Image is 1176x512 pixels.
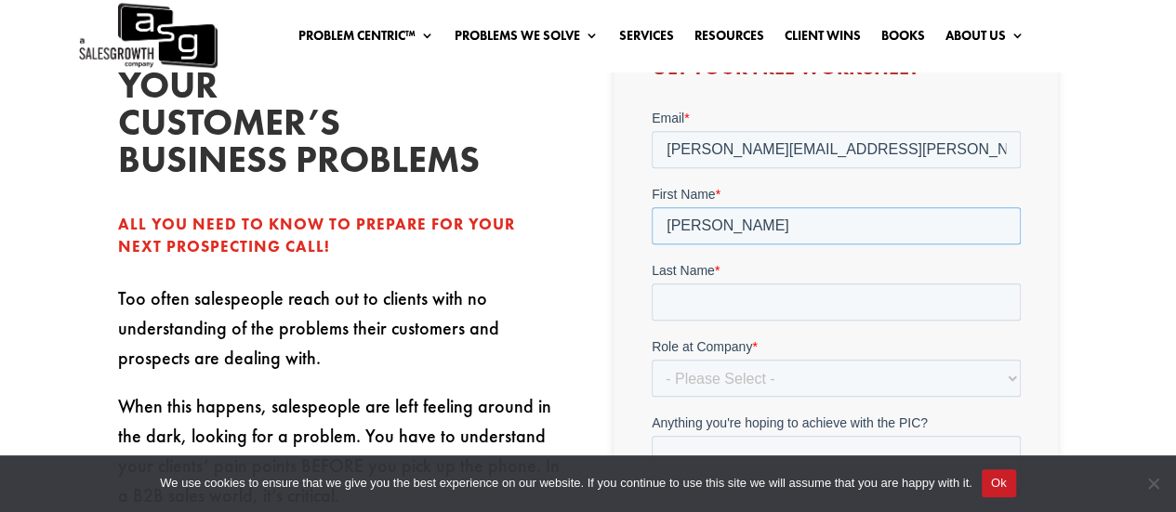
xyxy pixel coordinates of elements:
[694,29,763,49] a: Resources
[618,29,673,49] a: Services
[652,58,1021,87] h3: Get Your Free Worksheet
[1143,474,1162,492] span: No
[118,283,562,391] p: Too often salespeople reach out to clients with no understanding of the problems their customers ...
[454,29,598,49] a: Problems We Solve
[118,214,562,258] div: All you need to know to prepare for your next prospecting call!
[880,29,924,49] a: Books
[160,474,971,492] span: We use cookies to ensure that we give you the best experience on our website. If you continue to ...
[297,29,433,49] a: Problem Centric™
[784,29,860,49] a: Client Wins
[118,30,397,188] h2: Diagnose your customer’s business problems
[945,29,1024,49] a: About Us
[982,469,1016,497] button: Ok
